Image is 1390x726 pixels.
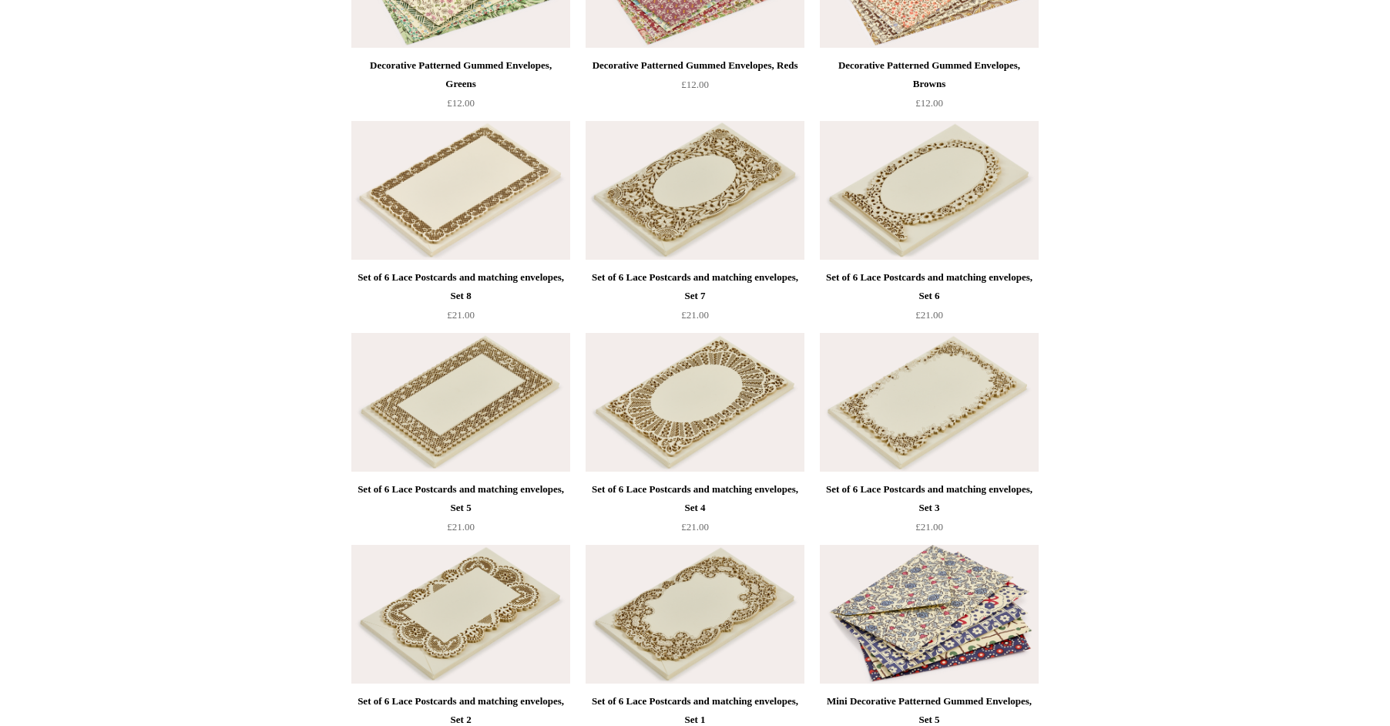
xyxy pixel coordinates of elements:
[586,121,804,260] a: Set of 6 Lace Postcards and matching envelopes, Set 7 Set of 6 Lace Postcards and matching envelo...
[820,480,1039,543] a: Set of 6 Lace Postcards and matching envelopes, Set 3 £21.00
[586,545,804,684] a: Set of 6 Lace Postcards and matching envelopes, Set 1 Set of 6 Lace Postcards and matching envelo...
[351,545,570,684] img: Set of 6 Lace Postcards and matching envelopes, Set 2
[355,268,566,305] div: Set of 6 Lace Postcards and matching envelopes, Set 8
[681,309,709,321] span: £21.00
[586,480,804,543] a: Set of 6 Lace Postcards and matching envelopes, Set 4 £21.00
[351,121,570,260] img: Set of 6 Lace Postcards and matching envelopes, Set 8
[447,97,475,109] span: £12.00
[351,333,570,472] a: Set of 6 Lace Postcards and matching envelopes, Set 5 Set of 6 Lace Postcards and matching envelo...
[586,545,804,684] img: Set of 6 Lace Postcards and matching envelopes, Set 1
[351,480,570,543] a: Set of 6 Lace Postcards and matching envelopes, Set 5 £21.00
[820,333,1039,472] img: Set of 6 Lace Postcards and matching envelopes, Set 3
[586,268,804,331] a: Set of 6 Lace Postcards and matching envelopes, Set 7 £21.00
[351,268,570,331] a: Set of 6 Lace Postcards and matching envelopes, Set 8 £21.00
[915,309,943,321] span: £21.00
[820,545,1039,684] a: Mini Decorative Patterned Gummed Envelopes, Set 5 Mini Decorative Patterned Gummed Envelopes, Set 5
[820,545,1039,684] img: Mini Decorative Patterned Gummed Envelopes, Set 5
[351,545,570,684] a: Set of 6 Lace Postcards and matching envelopes, Set 2 Set of 6 Lace Postcards and matching envelo...
[586,121,804,260] img: Set of 6 Lace Postcards and matching envelopes, Set 7
[355,56,566,93] div: Decorative Patterned Gummed Envelopes, Greens
[351,121,570,260] a: Set of 6 Lace Postcards and matching envelopes, Set 8 Set of 6 Lace Postcards and matching envelo...
[820,121,1039,260] img: Set of 6 Lace Postcards and matching envelopes, Set 6
[915,521,943,533] span: £21.00
[447,309,475,321] span: £21.00
[820,121,1039,260] a: Set of 6 Lace Postcards and matching envelopes, Set 6 Set of 6 Lace Postcards and matching envelo...
[586,333,804,472] img: Set of 6 Lace Postcards and matching envelopes, Set 4
[820,268,1039,331] a: Set of 6 Lace Postcards and matching envelopes, Set 6 £21.00
[447,521,475,533] span: £21.00
[589,480,801,517] div: Set of 6 Lace Postcards and matching envelopes, Set 4
[351,333,570,472] img: Set of 6 Lace Postcards and matching envelopes, Set 5
[355,480,566,517] div: Set of 6 Lace Postcards and matching envelopes, Set 5
[681,79,709,90] span: £12.00
[351,56,570,119] a: Decorative Patterned Gummed Envelopes, Greens £12.00
[820,56,1039,119] a: Decorative Patterned Gummed Envelopes, Browns £12.00
[824,268,1035,305] div: Set of 6 Lace Postcards and matching envelopes, Set 6
[589,268,801,305] div: Set of 6 Lace Postcards and matching envelopes, Set 7
[824,480,1035,517] div: Set of 6 Lace Postcards and matching envelopes, Set 3
[586,333,804,472] a: Set of 6 Lace Postcards and matching envelopes, Set 4 Set of 6 Lace Postcards and matching envelo...
[681,521,709,533] span: £21.00
[824,56,1035,93] div: Decorative Patterned Gummed Envelopes, Browns
[820,333,1039,472] a: Set of 6 Lace Postcards and matching envelopes, Set 3 Set of 6 Lace Postcards and matching envelo...
[915,97,943,109] span: £12.00
[589,56,801,75] div: Decorative Patterned Gummed Envelopes, Reds
[586,56,804,119] a: Decorative Patterned Gummed Envelopes, Reds £12.00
